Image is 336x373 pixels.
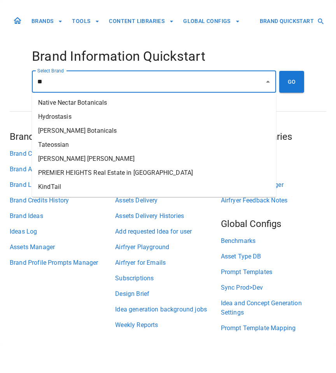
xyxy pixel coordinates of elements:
li: [PERSON_NAME] Botanicals [32,124,276,138]
h4: Brand Information Quickstart [32,48,304,65]
button: Close [262,76,273,87]
a: Subscriptions [115,274,220,283]
a: Assets Manager [10,243,115,252]
a: Brand Profile Prompts Manager [10,258,115,267]
a: Airfryer Playground [115,243,220,252]
li: KindTail [32,180,276,194]
button: BRANDS [28,14,66,28]
a: Add requested Idea for user [115,227,220,236]
a: Weekly Reports [115,320,220,330]
a: Design Brief [115,289,220,299]
a: Airfryer Feedback Notes [221,196,326,205]
a: Assets Delivery Histories [115,211,220,221]
a: Brand Context (Brand Profile inside) [10,149,115,158]
li: PREMIER HEIGHTS Real Estate in [GEOGRAPHIC_DATA] [32,166,276,180]
button: GLOBAL CONFIGS [180,14,243,28]
h5: Global Configs [221,218,326,230]
a: Sync Prod>Dev [221,283,326,292]
a: Asset Type DB [221,252,326,261]
a: Benchmarks [221,236,326,246]
a: Idea and Concept Generation Settings [221,299,326,317]
li: Hydrostasis [32,110,276,124]
a: Brand Analytics [10,165,115,174]
label: Select Brand [37,67,64,74]
a: Assets Delivery [115,196,220,205]
a: Brand Credits History [10,196,115,205]
a: Airfryer for Emails [115,258,220,267]
a: Brand Ideas [10,211,115,221]
button: GO [279,71,304,93]
a: Prompt Template Mapping [221,324,326,333]
li: Tateossian [32,138,276,152]
li: Native Nectar Botanicals [32,96,276,110]
a: Idea generation background jobs [115,305,220,314]
a: Ideas Log [10,227,115,236]
button: CONTENT LIBRARIES [106,14,177,28]
li: [PERSON_NAME] [PERSON_NAME] [32,152,276,166]
a: Brand List [10,180,115,190]
button: BRAND QUICKSTART [257,14,326,28]
h5: Brands [10,130,115,143]
a: Prompt Templates [221,267,326,277]
button: TOOLS [69,14,103,28]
